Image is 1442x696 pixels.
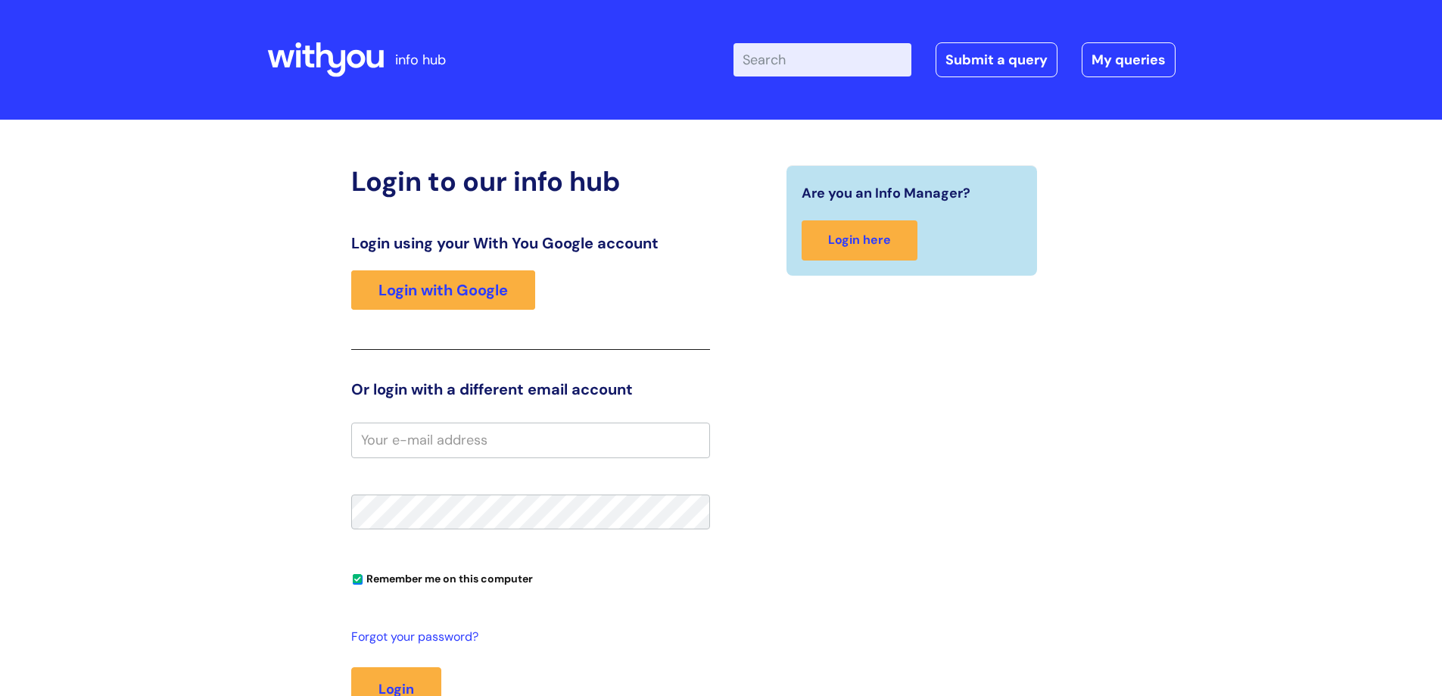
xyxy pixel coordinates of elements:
span: Are you an Info Manager? [802,181,970,205]
label: Remember me on this computer [351,569,533,585]
h3: Or login with a different email account [351,380,710,398]
a: Submit a query [936,42,1057,77]
p: info hub [395,48,446,72]
a: My queries [1082,42,1176,77]
input: Your e-mail address [351,423,710,457]
a: Login with Google [351,270,535,310]
a: Login here [802,220,917,261]
a: Forgot your password? [351,626,702,648]
input: Remember me on this computer [353,575,363,585]
div: You can uncheck this option if you're logging in from a shared device [351,566,710,590]
input: Search [733,43,911,76]
h3: Login using your With You Google account [351,234,710,252]
h2: Login to our info hub [351,165,710,198]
